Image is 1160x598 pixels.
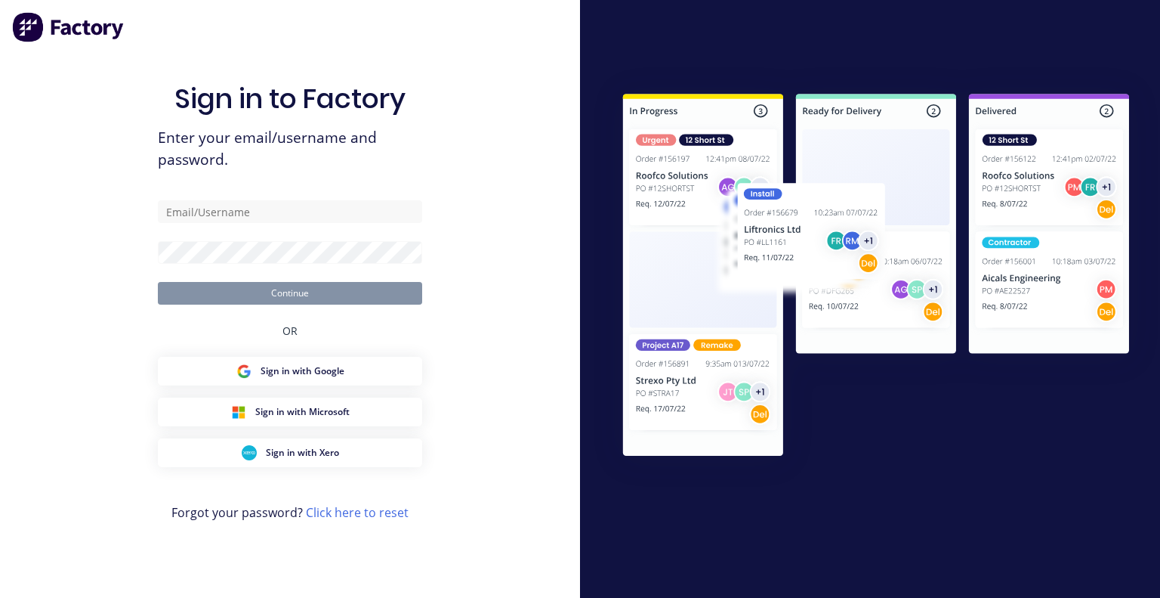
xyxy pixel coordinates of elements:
button: Microsoft Sign inSign in with Microsoft [158,398,422,426]
button: Continue [158,282,422,305]
img: Sign in [592,66,1160,490]
button: Google Sign inSign in with Google [158,357,422,386]
div: OR [282,305,298,357]
span: Enter your email/username and password. [158,127,422,171]
h1: Sign in to Factory [174,82,406,115]
img: Factory [12,12,125,42]
img: Xero Sign in [242,445,257,460]
img: Google Sign in [236,364,251,379]
img: Microsoft Sign in [231,404,246,420]
input: Email/Username [158,200,422,223]
span: Sign in with Google [261,364,344,378]
span: Sign in with Microsoft [255,405,350,419]
button: Xero Sign inSign in with Xero [158,438,422,467]
span: Sign in with Xero [266,446,339,460]
span: Forgot your password? [171,503,409,522]
a: Click here to reset [306,504,409,521]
